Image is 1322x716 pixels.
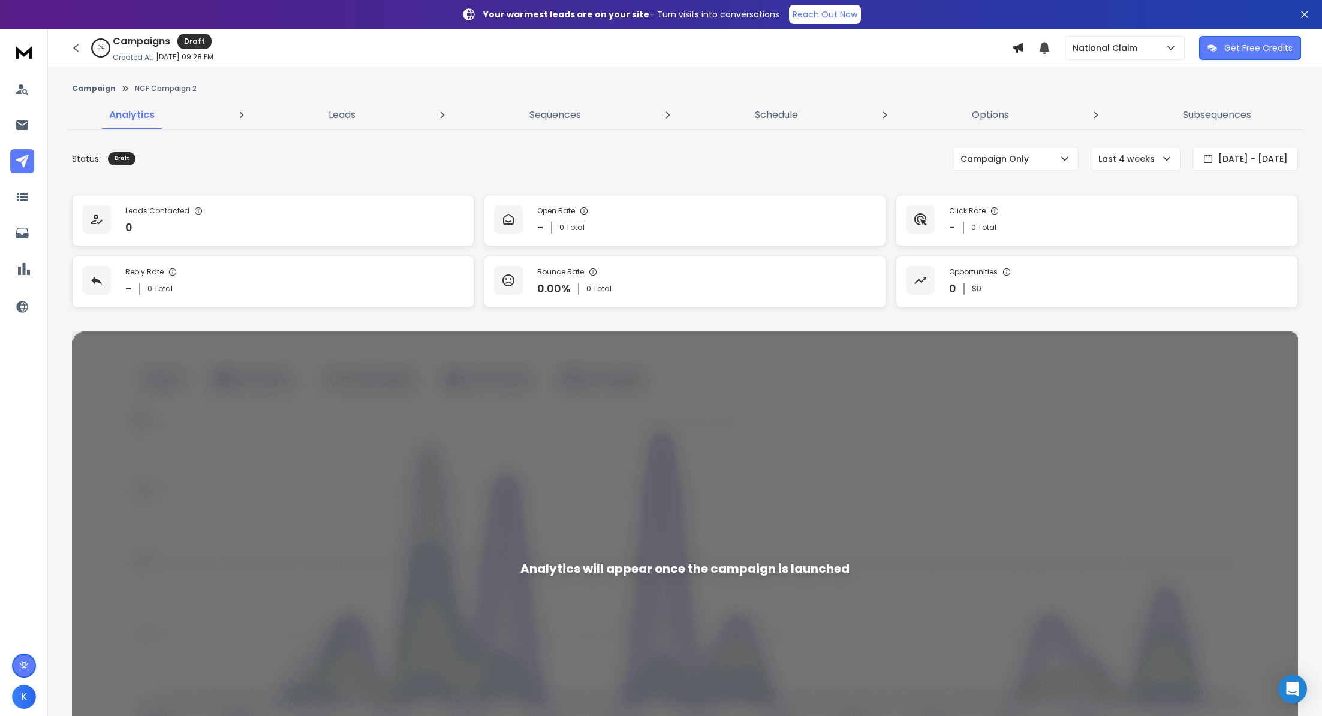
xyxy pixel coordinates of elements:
[109,108,155,122] p: Analytics
[12,41,36,63] img: logo
[98,44,104,52] p: 0 %
[102,101,162,129] a: Analytics
[125,219,132,236] p: 0
[949,219,956,236] p: -
[1098,153,1160,165] p: Last 4 weeks
[1278,675,1307,703] div: Open Intercom Messenger
[537,219,544,236] p: -
[1224,42,1293,54] p: Get Free Credits
[72,84,116,93] button: Campaign
[72,195,474,246] a: Leads Contacted0
[559,223,585,232] p: 0 Total
[1199,36,1301,60] button: Get Free Credits
[586,284,612,294] p: 0 Total
[125,280,132,297] p: -
[537,206,575,216] p: Open Rate
[755,108,798,122] p: Schedule
[177,34,212,49] div: Draft
[113,53,153,62] p: Created At:
[529,108,581,122] p: Sequences
[748,101,805,129] a: Schedule
[147,284,173,294] p: 0 Total
[483,8,649,20] strong: Your warmest leads are on your site
[949,267,998,277] p: Opportunities
[484,195,886,246] a: Open Rate-0 Total
[125,267,164,277] p: Reply Rate
[896,195,1298,246] a: Click Rate-0 Total
[972,108,1009,122] p: Options
[329,108,356,122] p: Leads
[949,206,986,216] p: Click Rate
[321,101,363,129] a: Leads
[72,256,474,307] a: Reply Rate-0 Total
[522,101,588,129] a: Sequences
[1073,42,1142,54] p: National Claim
[972,284,981,294] p: $ 0
[537,267,584,277] p: Bounce Rate
[960,153,1034,165] p: Campaign Only
[484,256,886,307] a: Bounce Rate0.00%0 Total
[965,101,1016,129] a: Options
[72,153,101,165] p: Status:
[108,152,135,165] div: Draft
[793,8,857,20] p: Reach Out Now
[1192,147,1298,171] button: [DATE] - [DATE]
[12,685,36,709] button: K
[949,280,956,297] p: 0
[125,206,189,216] p: Leads Contacted
[896,256,1298,307] a: Opportunities0$0
[483,8,779,20] p: – Turn visits into conversations
[520,560,850,577] div: Analytics will appear once the campaign is launched
[135,84,197,93] p: NCF Campaign 2
[1176,101,1258,129] a: Subsequences
[971,223,996,232] p: 0 Total
[1183,108,1251,122] p: Subsequences
[156,52,213,62] p: [DATE] 09:28 PM
[537,280,571,297] p: 0.00 %
[113,34,170,49] h1: Campaigns
[789,5,861,24] a: Reach Out Now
